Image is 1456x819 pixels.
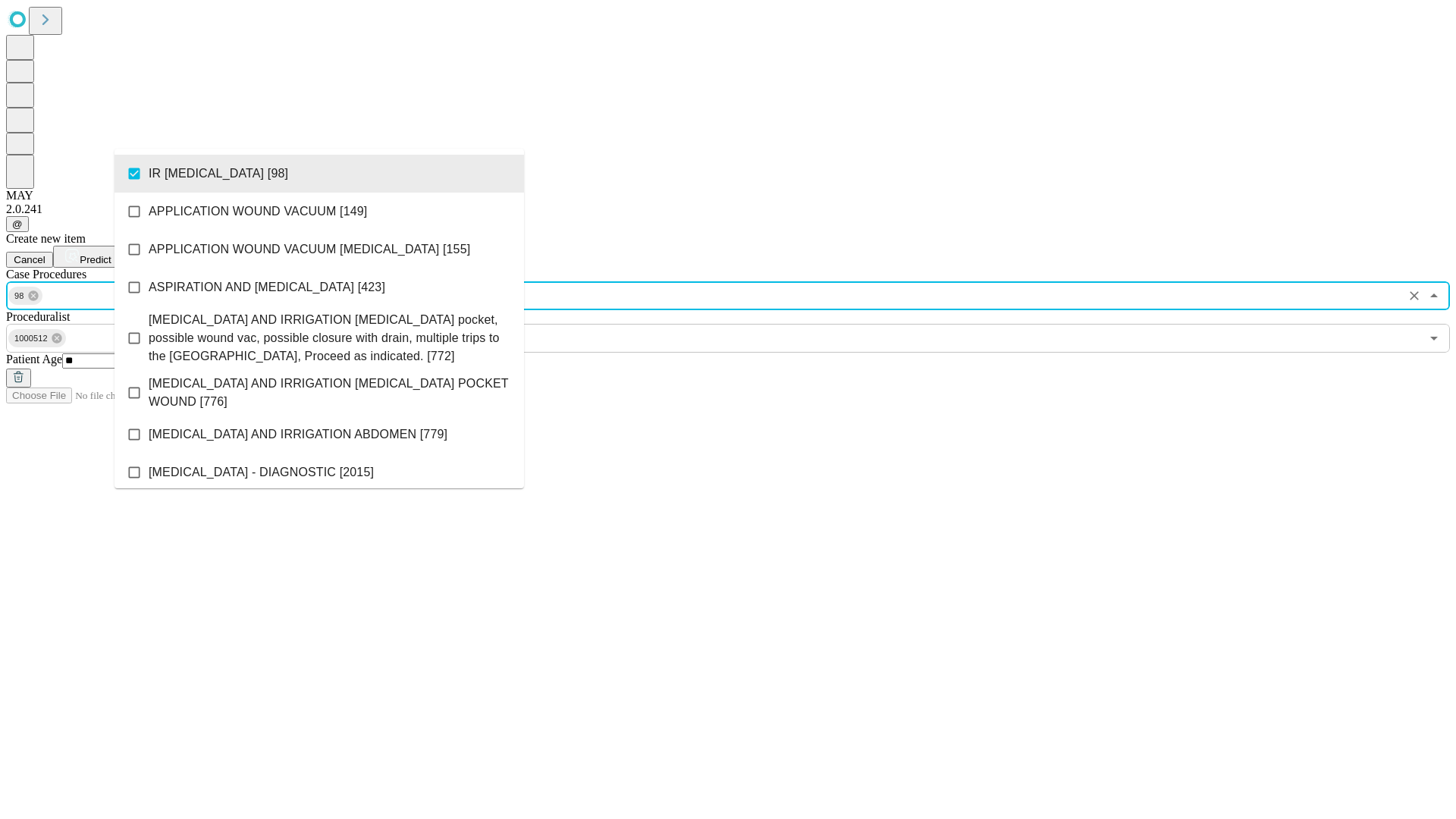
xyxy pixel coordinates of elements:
[8,287,42,305] div: 98
[149,240,470,259] span: APPLICATION WOUND VACUUM [MEDICAL_DATA] [155]
[149,425,447,444] span: [MEDICAL_DATA] AND IRRIGATION ABDOMEN [779]
[149,375,512,411] span: [MEDICAL_DATA] AND IRRIGATION [MEDICAL_DATA] POCKET WOUND [776]
[6,216,29,232] button: @
[1404,285,1425,306] button: Clear
[6,189,1450,202] div: MAY
[149,463,374,482] span: [MEDICAL_DATA] - DIAGNOSTIC [2015]
[8,329,66,347] div: 1000512
[6,353,62,366] span: Patient Age
[6,252,53,268] button: Cancel
[6,268,86,281] span: Scheduled Procedure
[149,165,288,183] span: IR [MEDICAL_DATA] [98]
[6,310,70,323] span: Proceduralist
[6,202,1450,216] div: 2.0.241
[14,254,45,265] span: Cancel
[53,246,123,268] button: Predict
[1423,328,1445,349] button: Open
[149,278,385,297] span: ASPIRATION AND [MEDICAL_DATA] [423]
[8,330,54,347] span: 1000512
[1423,285,1445,306] button: Close
[149,202,367,221] span: APPLICATION WOUND VACUUM [149]
[149,311,512,366] span: [MEDICAL_DATA] AND IRRIGATION [MEDICAL_DATA] pocket, possible wound vac, possible closure with dr...
[8,287,30,305] span: 98
[6,232,86,245] span: Create new item
[80,254,111,265] span: Predict
[12,218,23,230] span: @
